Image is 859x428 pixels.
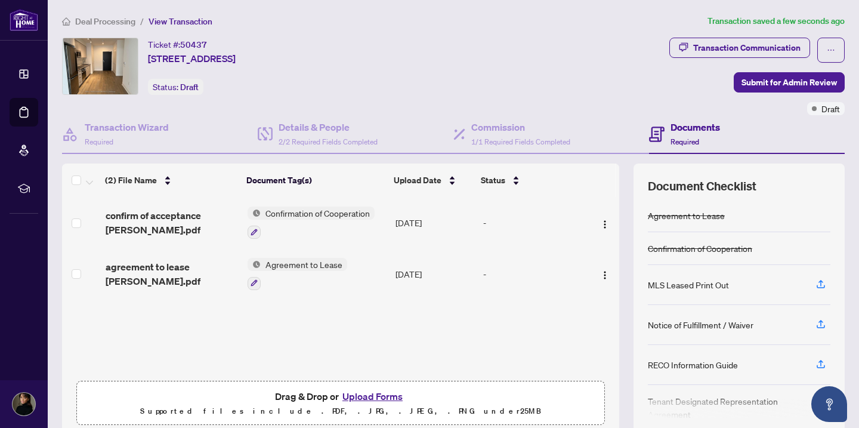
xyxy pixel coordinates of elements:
[481,174,505,187] span: Status
[595,213,614,232] button: Logo
[648,278,729,291] div: MLS Leased Print Out
[471,137,570,146] span: 1/1 Required Fields Completed
[75,16,135,27] span: Deal Processing
[811,386,847,422] button: Open asap
[13,393,35,415] img: Profile Icon
[741,73,837,92] span: Submit for Admin Review
[62,17,70,26] span: home
[648,178,756,195] span: Document Checklist
[106,208,238,237] span: confirm of acceptance [PERSON_NAME].pdf
[148,38,207,51] div: Ticket #:
[279,120,378,134] h4: Details & People
[391,248,478,300] td: [DATE]
[670,137,699,146] span: Required
[648,358,738,371] div: RECO Information Guide
[10,9,38,31] img: logo
[476,164,585,197] th: Status
[275,389,406,404] span: Drag & Drop or
[734,72,845,93] button: Submit for Admin Review
[242,164,390,197] th: Document Tag(s)
[248,207,375,239] button: Status IconConfirmation of Cooperation
[389,164,476,197] th: Upload Date
[261,207,375,220] span: Confirmation of Cooperation
[100,164,241,197] th: (2) File Name
[85,137,113,146] span: Required
[600,270,610,280] img: Logo
[148,79,203,95] div: Status:
[394,174,441,187] span: Upload Date
[140,14,144,28] li: /
[279,137,378,146] span: 2/2 Required Fields Completed
[821,102,840,115] span: Draft
[595,264,614,284] button: Logo
[669,38,810,58] button: Transaction Communication
[248,207,261,220] img: Status Icon
[693,38,801,57] div: Transaction Communication
[180,39,207,50] span: 50437
[85,120,169,134] h4: Transaction Wizard
[471,120,570,134] h4: Commission
[248,258,347,290] button: Status IconAgreement to Lease
[707,14,845,28] article: Transaction saved a few seconds ago
[149,16,212,27] span: View Transaction
[600,220,610,229] img: Logo
[827,46,835,54] span: ellipsis
[180,82,199,93] span: Draft
[483,216,583,229] div: -
[648,395,802,421] div: Tenant Designated Representation Agreement
[77,381,604,426] span: Drag & Drop orUpload FormsSupported files include .PDF, .JPG, .JPEG, .PNG under25MB
[670,120,720,134] h4: Documents
[391,197,478,248] td: [DATE]
[648,318,753,331] div: Notice of Fulfillment / Waiver
[261,258,347,271] span: Agreement to Lease
[148,51,236,66] span: [STREET_ADDRESS]
[483,267,583,281] div: -
[106,260,238,288] span: agreement to lease [PERSON_NAME].pdf
[648,242,752,255] div: Confirmation of Cooperation
[84,404,597,418] p: Supported files include .PDF, .JPG, .JPEG, .PNG under 25 MB
[648,209,725,222] div: Agreement to Lease
[248,258,261,271] img: Status Icon
[63,38,138,94] img: IMG-W12356678_1.jpg
[339,389,406,404] button: Upload Forms
[105,174,157,187] span: (2) File Name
